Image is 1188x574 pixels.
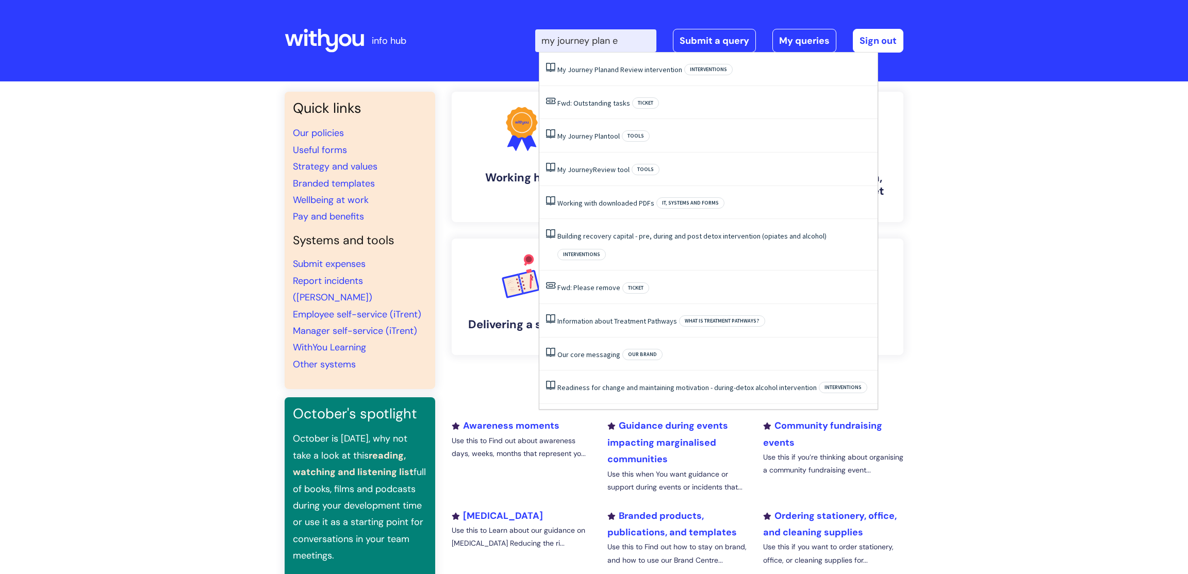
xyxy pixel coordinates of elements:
p: October is [DATE], why not take a look at this full of books, films and podcasts during your deve... [293,430,427,564]
h4: Working here [460,171,584,184]
a: My JourneyReview tool [557,165,630,174]
div: | - [535,29,903,53]
span: Plan [595,65,607,74]
a: Ordering stationery, office, and cleaning supplies [763,510,897,538]
span: My [557,131,566,141]
p: Use this to Find out about awareness days, weeks, months that represent yo... [452,434,592,460]
a: Submit expenses [293,258,366,270]
a: Guidance during events impacting marginalised communities [607,419,728,465]
span: Tools [632,164,659,175]
span: Our brand [622,349,663,360]
span: Plan [595,131,607,141]
span: Interventions [819,382,867,393]
a: Wellbeing at work [293,194,369,206]
a: Other systems [293,358,356,370]
span: Interventions [557,249,606,260]
a: Pay and benefits [293,210,364,223]
span: IT, systems and forms [656,197,724,209]
p: Use this if you’re thinking about organising a community fundraising event... [763,451,903,477]
span: Tools [622,130,650,142]
span: Journey [568,165,593,174]
span: Ticket [622,282,649,294]
a: Sign out [853,29,903,53]
a: Working here [452,92,592,222]
p: Use this to Learn about our guidance on [MEDICAL_DATA] Reducing the ri... [452,524,592,550]
input: Search [535,29,656,52]
a: Report incidents ([PERSON_NAME]) [293,275,372,303]
a: Manager self-service (iTrent) [293,325,417,337]
a: Readiness for change and maintaining motivation - during-detox alcohol intervention [557,383,817,392]
a: Our policies [293,127,344,139]
p: info hub [372,32,406,49]
a: My Journey Planand Review intervention [557,65,682,74]
span: Ticket [632,97,659,109]
a: Working with downloaded PDFs [557,198,654,208]
a: Building recovery capital - pre, during and post detox intervention (opiates and alcohol) [557,231,827,241]
a: Useful forms [293,144,347,156]
h3: October's spotlight [293,406,427,422]
span: Journey [568,65,593,74]
a: Fwd: Outstanding tasks [557,98,630,108]
a: Community fundraising events [763,419,882,448]
p: Use this to Find out how to stay on brand, and how to use our Brand Centre... [607,541,748,566]
h4: Systems and tools [293,233,427,248]
a: Strategy and values [293,160,377,173]
a: My Journey Plantool [557,131,620,141]
a: [MEDICAL_DATA] [452,510,543,522]
a: Branded products, publications, and templates [607,510,737,538]
a: Information about Treatment Pathways [557,316,677,326]
span: What is Treatment Pathways? [679,315,765,327]
span: My [557,65,566,74]
a: WithYou Learning [293,341,366,353]
a: Delivering a service [452,239,592,355]
span: Interventions [684,64,733,75]
a: My queries [772,29,836,53]
p: Use this when You want guidance or support during events or incidents that... [607,468,748,494]
h4: Delivering a service [460,318,584,331]
a: Branded templates [293,177,375,190]
a: Awareness moments [452,419,559,432]
span: My [557,165,566,174]
a: Our core messaging [557,350,620,359]
h3: Quick links [293,100,427,116]
h2: Recently added or updated [452,388,903,407]
p: Use this if you want to order stationery, office, or cleaning supplies for... [763,541,903,566]
a: Employee self-service (iTrent) [293,308,421,320]
a: Fwd: Please remove [557,283,620,292]
a: Submit a query [673,29,756,53]
span: Journey [568,131,593,141]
